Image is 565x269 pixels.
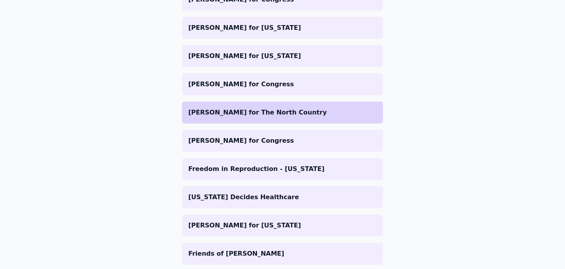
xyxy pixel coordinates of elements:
[188,108,377,117] p: [PERSON_NAME] for The North Country
[182,158,383,180] a: Freedom in Reproduction - [US_STATE]
[188,193,377,202] p: [US_STATE] Decides Healthcare
[188,136,377,145] p: [PERSON_NAME] for Congress
[182,45,383,67] a: [PERSON_NAME] for [US_STATE]
[188,249,377,258] p: Friends of [PERSON_NAME]
[188,221,377,230] p: [PERSON_NAME] for [US_STATE]
[182,243,383,265] a: Friends of [PERSON_NAME]
[182,102,383,124] a: [PERSON_NAME] for The North Country
[182,130,383,152] a: [PERSON_NAME] for Congress
[182,186,383,208] a: [US_STATE] Decides Healthcare
[182,17,383,39] a: [PERSON_NAME] for [US_STATE]
[188,51,377,61] p: [PERSON_NAME] for [US_STATE]
[182,214,383,236] a: [PERSON_NAME] for [US_STATE]
[188,23,377,33] p: [PERSON_NAME] for [US_STATE]
[188,80,377,89] p: [PERSON_NAME] for Congress
[188,164,377,174] p: Freedom in Reproduction - [US_STATE]
[182,73,383,95] a: [PERSON_NAME] for Congress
